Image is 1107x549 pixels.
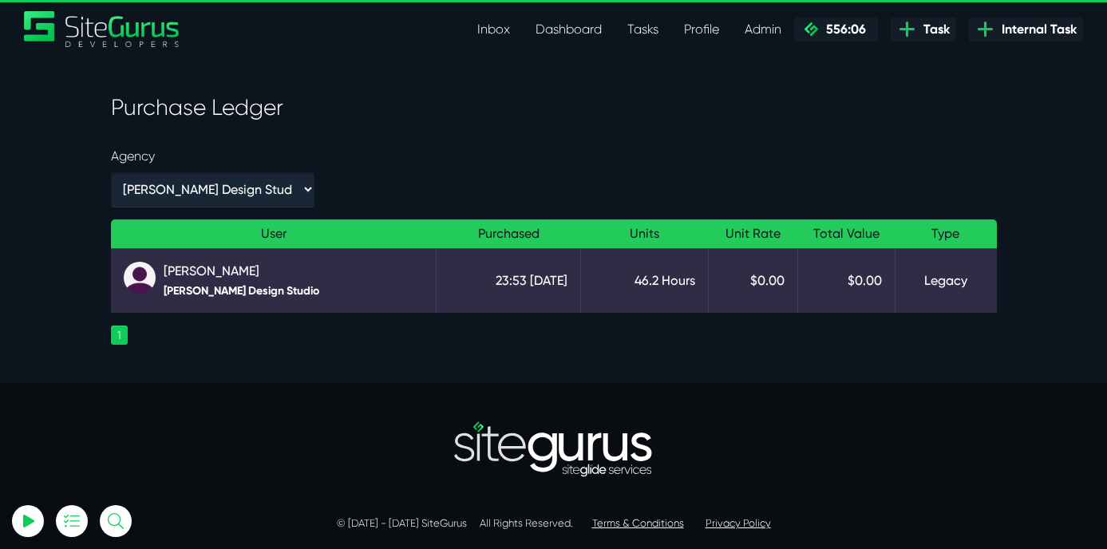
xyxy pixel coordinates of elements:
span: Internal Task [995,20,1077,39]
h3: Purchase Ledger [111,94,997,121]
a: 556:06 [794,18,878,41]
a: Internal Task [969,18,1083,41]
a: SiteGurus [24,11,180,47]
td: $0.00 [797,248,895,313]
a: Dashboard [523,14,615,45]
a: Inbox [465,14,523,45]
a: Profile [671,14,732,45]
td: Legacy [895,248,996,313]
span: 556:06 [820,22,866,37]
a: 1 [111,326,128,345]
a: Terms & Conditions [592,517,684,529]
p: © [DATE] - [DATE] SiteGurus All Rights Reserved. [111,515,997,531]
a: Admin [732,14,794,45]
th: Units [580,219,708,249]
img: Sitegurus Logo [24,11,180,47]
img: default_qrqg0b.png [124,262,156,294]
a: Task [891,18,956,41]
td: 46.2 Hours [580,248,708,313]
span: [PERSON_NAME] Design Studio [164,284,319,298]
th: User [111,219,437,249]
th: Type [895,219,996,249]
label: Agency [111,147,155,166]
span: Task [917,20,950,39]
a: Privacy Policy [706,517,771,529]
span: [PERSON_NAME] [164,262,319,300]
a: Tasks [615,14,671,45]
th: Total Value [797,219,895,249]
th: Purchased [437,219,580,249]
td: 23:53 [DATE] [437,248,580,313]
th: Unit Rate [709,219,798,249]
td: $0.00 [709,248,798,313]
